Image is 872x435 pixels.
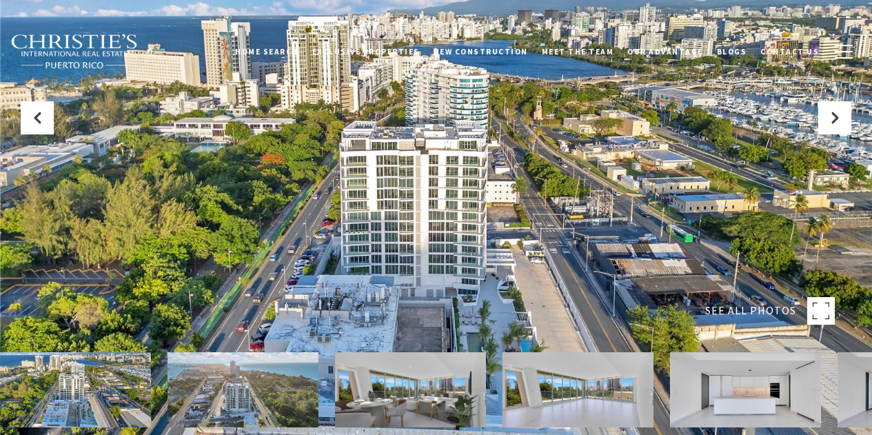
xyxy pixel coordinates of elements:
[503,352,653,427] img: 540 AVE DE LA CONSTITUCIÓN #502
[427,34,535,68] a: New Construction
[335,352,486,427] img: 540 AVE DE LA CONSTITUCIÓN #502
[717,46,747,56] span: Blogs
[168,352,318,427] img: 540 AVE DE LA CONSTITUCIÓN #502
[305,34,427,68] a: Exclusive Properties
[760,46,819,56] span: Contact Us
[312,46,420,56] span: Exclusive Properties
[434,46,528,56] span: New Construction
[535,34,621,68] a: Meet the Team
[710,34,754,68] a: Blogs
[228,34,305,68] a: Home Search
[620,34,710,68] a: Our Advantage
[10,34,139,70] img: Christie's International Real Estate black text logo
[627,46,703,56] span: Our Advantage
[705,302,796,320] span: SEE ALL PHOTOS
